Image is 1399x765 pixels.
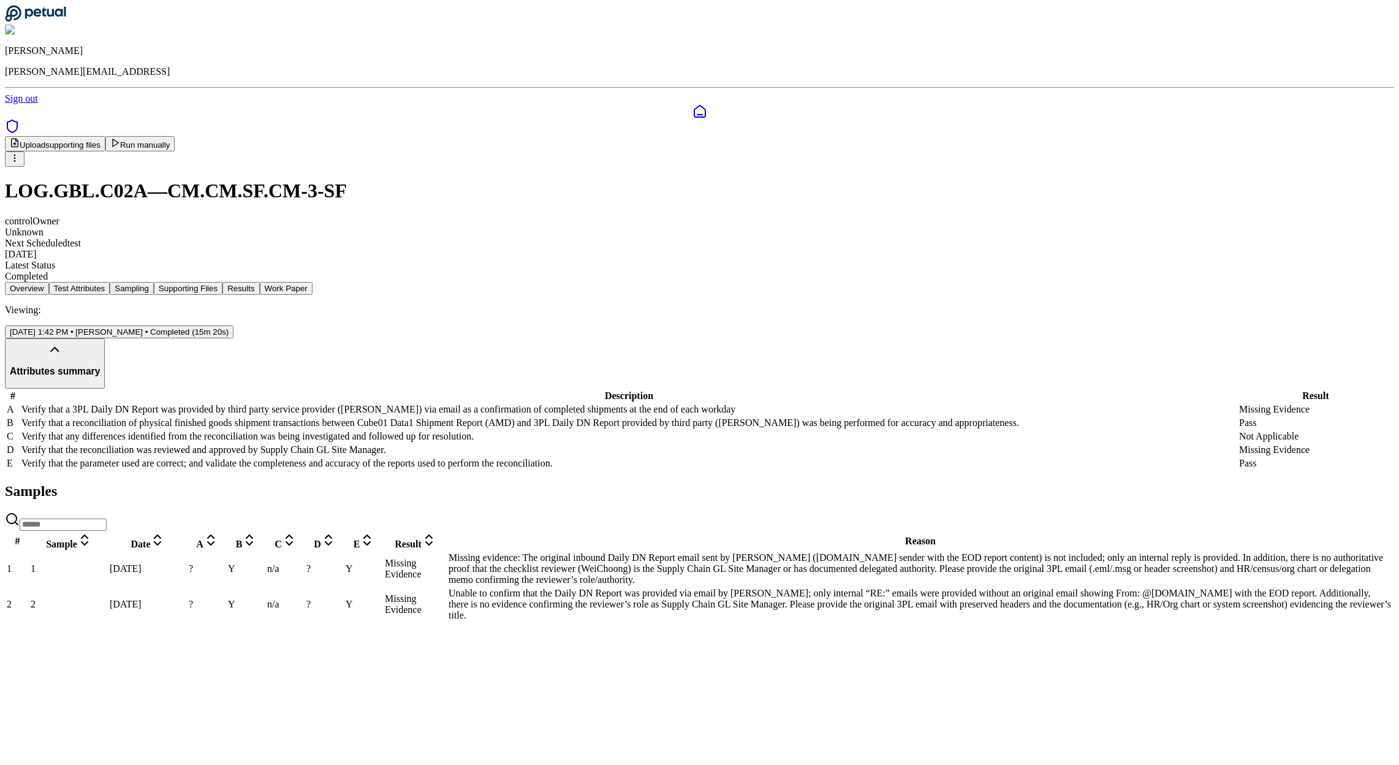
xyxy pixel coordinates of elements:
[31,563,107,574] div: 1
[228,599,235,609] span: Y
[10,366,100,377] h3: Attributes summary
[1239,444,1310,455] span: Missing Evidence
[346,599,353,609] span: Y
[5,282,49,295] button: Overview
[5,216,1394,227] div: control Owner
[5,125,20,135] a: SOC 1 Reports
[5,338,105,389] button: Attributes summary
[6,417,20,429] td: B
[189,599,193,609] span: ?
[1302,390,1329,401] span: Result
[395,539,422,549] span: Result
[449,588,1392,621] div: Unable to confirm that the Daily DN Report was provided via email by [PERSON_NAME]; only internal...
[905,536,936,546] span: Reason
[110,563,186,574] div: [DATE]
[6,457,20,470] td: E
[267,599,279,609] span: n/a
[5,93,38,104] a: Sign out
[275,539,282,549] span: C
[449,552,1392,585] div: Missing evidence: The original inbound Daily DN Report email sent by [PERSON_NAME] ([DOMAIN_NAME]...
[222,282,259,295] button: Results
[10,390,15,401] span: #
[5,45,1394,56] p: [PERSON_NAME]
[5,180,1394,202] h1: LOG.GBL.C02A — CM.CM.SF.CM-3-SF
[260,282,313,295] button: Work Paper
[385,558,446,580] div: Missing Evidence
[5,305,1394,316] p: Viewing:
[314,539,321,549] span: D
[1239,431,1299,441] span: Not Applicable
[46,539,77,549] span: Sample
[267,563,279,574] span: n/a
[15,536,20,546] span: #
[21,444,1237,455] div: Verify that the reconciliation was reviewed and approved by Supply Chain GL Site Manager.
[346,563,353,574] span: Y
[5,66,1394,77] p: [PERSON_NAME][EMAIL_ADDRESS]
[306,563,311,574] span: ?
[5,227,44,237] span: Unknown
[605,390,653,401] span: Description
[385,593,446,615] div: Missing Evidence
[154,282,222,295] button: Supporting Files
[31,599,107,610] div: 2
[5,483,1394,500] h2: Samples
[5,25,89,36] img: Roberto Fernandez
[5,260,1394,271] div: Latest Status
[354,539,360,549] span: E
[110,599,186,610] div: [DATE]
[5,136,105,151] button: Uploadsupporting files
[1239,404,1310,414] span: Missing Evidence
[6,403,20,416] td: A
[1239,417,1256,428] span: Pass
[196,539,203,549] span: A
[228,563,235,574] span: Y
[236,539,243,549] span: B
[306,599,311,609] span: ?
[5,13,66,24] a: Go to Dashboard
[6,552,29,586] td: 1
[5,238,1394,249] div: Next Scheduled test
[5,104,1394,119] a: Dashboard
[5,151,25,167] button: More Options
[131,539,151,549] span: Date
[21,458,1237,469] div: Verify that the parameter used are correct; and validate the completeness and accuracy of the rep...
[5,325,233,338] button: [DATE] 1:42 PM • [PERSON_NAME] • Completed (15m 20s)
[49,282,110,295] button: Test Attributes
[110,282,154,295] button: Sampling
[1239,458,1256,468] span: Pass
[6,444,20,456] td: D
[5,249,1394,260] div: [DATE]
[6,587,29,622] td: 2
[6,430,20,443] td: C
[189,563,193,574] span: ?
[21,404,1237,415] div: Verify that a 3PL Daily DN Report was provided by third party service provider ([PERSON_NAME]) vi...
[5,271,1394,282] div: Completed
[21,431,1237,442] div: Verify that any differences identified from the reconciliation was being investigated and followe...
[105,136,175,151] button: Run manually
[21,417,1237,428] div: Verify that a reconciliation of physical finished goods shipment transactions between Cube01 Data...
